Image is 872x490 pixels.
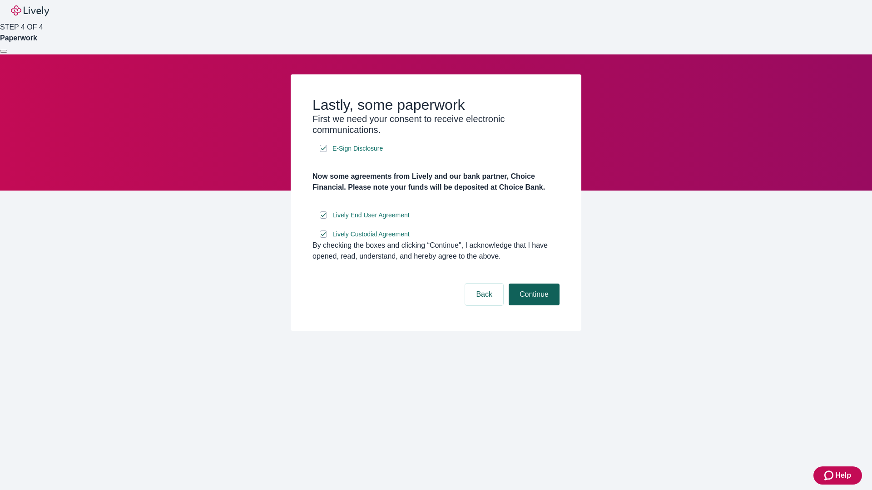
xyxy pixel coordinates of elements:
span: Help [835,470,851,481]
span: Lively Custodial Agreement [332,230,410,239]
img: Lively [11,5,49,16]
h4: Now some agreements from Lively and our bank partner, Choice Financial. Please note your funds wi... [312,171,560,193]
h2: Lastly, some paperwork [312,96,560,113]
button: Continue [509,284,560,305]
svg: Zendesk support icon [824,470,835,481]
button: Back [465,284,503,305]
a: e-sign disclosure document [331,229,411,240]
span: Lively End User Agreement [332,211,410,220]
button: Zendesk support iconHelp [813,466,862,485]
a: e-sign disclosure document [331,210,411,221]
div: By checking the boxes and clicking “Continue", I acknowledge that I have opened, read, understand... [312,240,560,262]
a: e-sign disclosure document [331,143,385,154]
span: E-Sign Disclosure [332,144,383,153]
h3: First we need your consent to receive electronic communications. [312,113,560,135]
